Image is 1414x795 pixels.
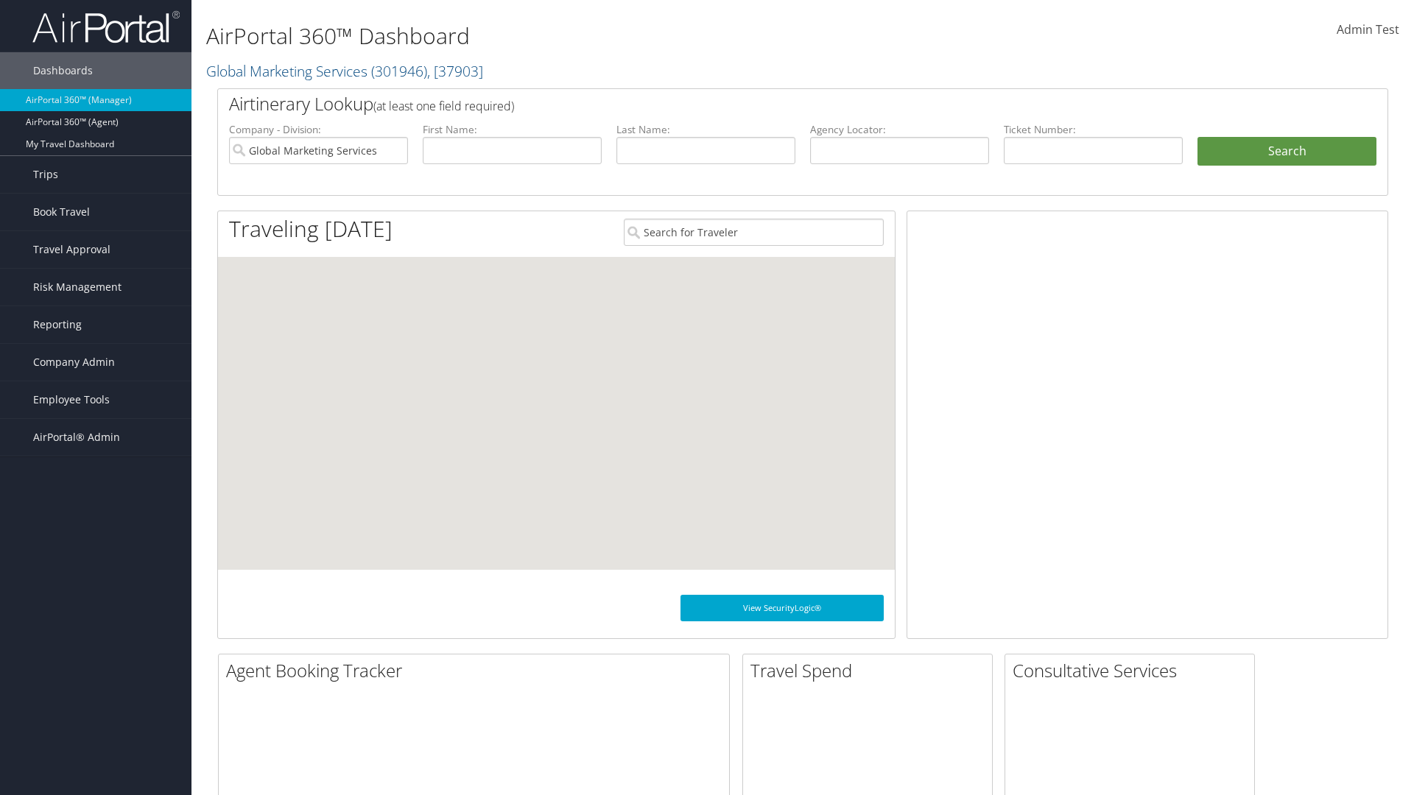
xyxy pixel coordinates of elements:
[373,98,514,114] span: (at least one field required)
[427,61,483,81] span: , [ 37903 ]
[206,61,483,81] a: Global Marketing Services
[810,122,989,137] label: Agency Locator:
[32,10,180,44] img: airportal-logo.png
[33,344,115,381] span: Company Admin
[1013,658,1254,683] h2: Consultative Services
[1197,137,1376,166] button: Search
[33,269,122,305] span: Risk Management
[229,122,408,137] label: Company - Division:
[33,419,120,456] span: AirPortal® Admin
[1004,122,1183,137] label: Ticket Number:
[229,213,393,244] h1: Traveling [DATE]
[226,658,729,683] h2: Agent Booking Tracker
[33,156,58,193] span: Trips
[33,306,82,343] span: Reporting
[206,21,1002,52] h1: AirPortal 360™ Dashboard
[750,658,992,683] h2: Travel Spend
[33,381,110,418] span: Employee Tools
[33,52,93,89] span: Dashboards
[33,231,110,268] span: Travel Approval
[229,91,1279,116] h2: Airtinerary Lookup
[371,61,427,81] span: ( 301946 )
[33,194,90,230] span: Book Travel
[624,219,884,246] input: Search for Traveler
[423,122,602,137] label: First Name:
[1337,7,1399,53] a: Admin Test
[1337,21,1399,38] span: Admin Test
[616,122,795,137] label: Last Name:
[680,595,884,621] a: View SecurityLogic®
